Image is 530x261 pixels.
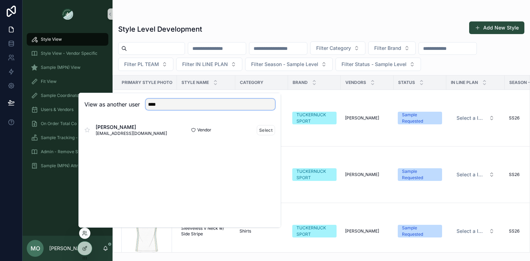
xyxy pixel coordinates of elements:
span: Brand [293,80,308,85]
a: Style View [27,33,108,46]
button: Select Button [451,225,500,237]
div: TUCKERNUCK SPORT [296,225,332,237]
span: SS26 [509,115,519,121]
a: Select Button [451,111,500,125]
a: TUCKERNUCK SPORT [292,112,337,124]
button: Select [257,125,275,135]
div: scrollable content [23,28,113,181]
button: Select Button [245,58,333,71]
span: [EMAIL_ADDRESS][DOMAIN_NAME] [96,131,167,136]
span: Filter Season - Sample Level [251,61,318,68]
a: Shirts [240,228,284,234]
span: Sample (MPN) Attribute View [41,163,99,169]
span: Sample Tracking - Internal [41,135,94,141]
a: Sample Requested [398,112,442,124]
span: Status [398,80,415,85]
a: Sample Requested [398,168,442,181]
span: Filter Status - Sample Level [341,61,407,68]
button: Select Button [451,112,500,124]
a: [PERSON_NAME] [345,228,389,234]
button: Select Button [336,58,421,71]
button: Select Button [368,41,416,55]
span: Users & Vendors [41,107,74,112]
span: Style View - Vendor Specific [41,51,97,56]
span: On Order Total Co [41,121,77,126]
span: Admin - Remove Style [41,149,85,155]
span: Shirts [240,228,251,234]
a: Sample Tracking - Internal [27,131,108,144]
button: Add New Style [469,21,524,34]
span: Select a IN LINE PLAN [456,115,486,122]
span: Select a IN LINE PLAN [456,228,486,235]
span: [PERSON_NAME] [345,228,379,234]
a: Sample (MPN) View [27,61,108,74]
h1: Style Level Development [118,24,202,34]
div: Sample Requested [402,168,438,181]
span: SS26 [509,228,519,234]
a: Admin - Remove Style [27,145,108,158]
a: Style View - Vendor Specific [27,47,108,60]
button: Select Button [176,58,242,71]
a: [PERSON_NAME] [345,115,389,121]
span: Style Name [181,80,209,85]
span: Style View [41,37,62,42]
button: Select Button [310,41,365,55]
a: Sample Coordinator View [27,89,108,102]
span: Fit View [41,79,57,84]
span: Primary Style Photo [122,80,172,85]
a: TUCKERNUCK SPORT [292,168,337,181]
span: Category [240,80,263,85]
button: Select Button [118,58,173,71]
a: Select Button [451,168,500,181]
span: [PERSON_NAME] [345,172,379,177]
span: Sample Coordinator View [41,93,92,98]
span: Sample (MPN) View [41,65,81,70]
span: SS26 [509,172,519,177]
a: Fit View [27,75,108,88]
span: IN LINE PLAN [451,80,478,85]
span: [PERSON_NAME] [96,124,167,131]
h2: View as another user [84,100,140,109]
a: [PERSON_NAME] [345,172,389,177]
a: Sample Requested [398,225,442,237]
span: Filter Brand [374,45,401,52]
span: Filter IN LINE PLAN [182,61,228,68]
span: Filter PL TEAM [124,61,159,68]
span: Vendor [197,127,211,133]
div: Sample Requested [402,225,438,237]
button: Select Button [451,168,500,181]
span: Vendors [345,80,366,85]
a: Sleeveless V Neck w/ Side Stripe [181,226,231,237]
span: Select a IN LINE PLAN [456,171,486,178]
div: TUCKERNUCK SPORT [296,168,332,181]
a: TUCKERNUCK SPORT [292,225,337,237]
span: Filter Category [316,45,351,52]
p: [PERSON_NAME] [49,245,90,252]
a: Sample (MPN) Attribute View [27,159,108,172]
a: Users & Vendors [27,103,108,116]
a: Select Button [451,224,500,238]
div: TUCKERNUCK SPORT [296,112,332,124]
img: App logo [62,8,73,20]
span: MO [31,244,40,253]
div: Sample Requested [402,112,438,124]
span: [PERSON_NAME] [345,115,379,121]
a: On Order Total Co [27,117,108,130]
